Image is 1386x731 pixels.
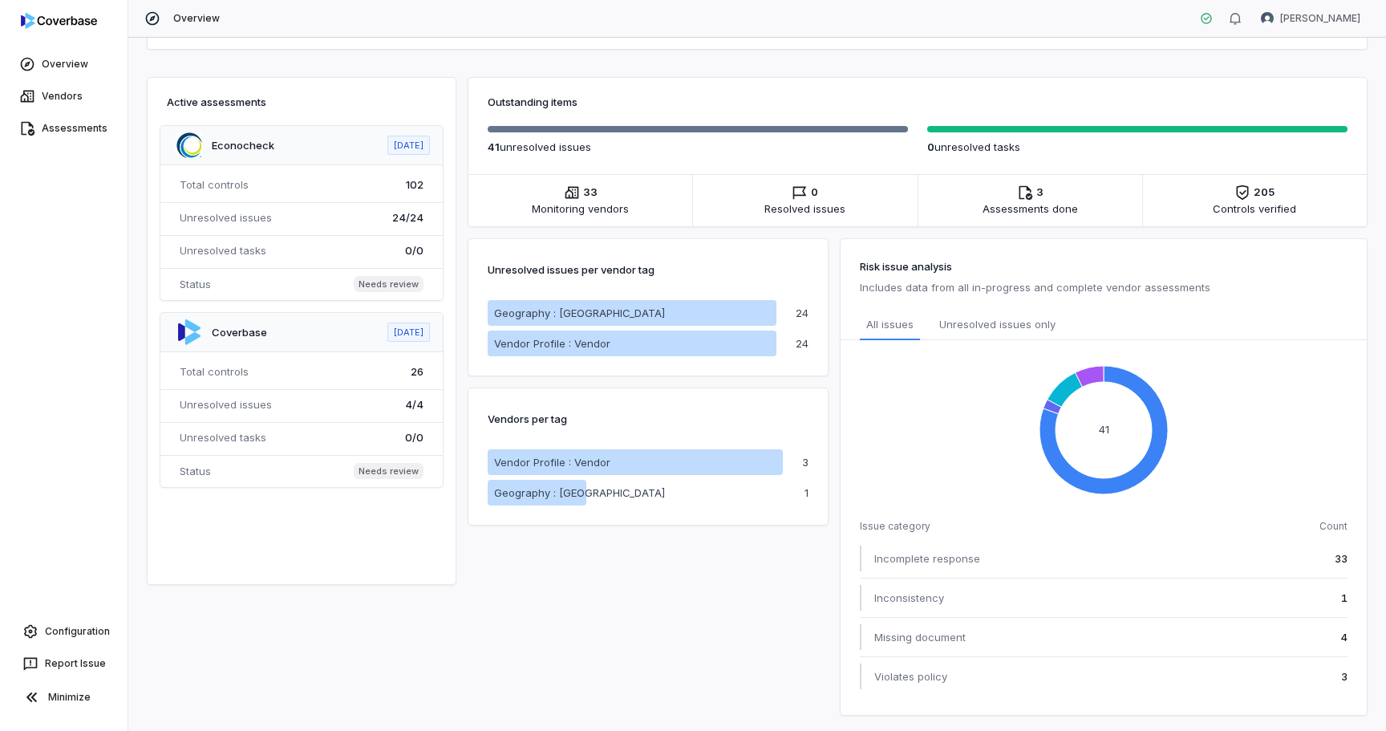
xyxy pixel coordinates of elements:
[866,316,914,332] span: All issues
[488,94,1347,110] h3: Outstanding items
[1036,185,1044,201] span: 3
[6,617,121,646] a: Configuration
[494,485,665,501] p: Geography : [GEOGRAPHIC_DATA]
[3,82,124,111] a: Vendors
[1341,629,1347,645] span: 4
[488,408,567,430] p: Vendors per tag
[1099,423,1109,436] text: 41
[488,140,500,153] span: 41
[802,457,808,468] p: 3
[488,258,654,281] p: Unresolved issues per vendor tag
[212,326,267,339] a: Coverbase
[6,649,121,678] button: Report Issue
[860,278,1347,297] p: Includes data from all in-progress and complete vendor assessments
[1254,185,1275,201] span: 205
[494,454,610,470] p: Vendor Profile : Vendor
[212,139,274,152] a: Econocheck
[860,258,1347,274] h3: Risk issue analysis
[1341,590,1347,606] span: 1
[796,339,808,349] p: 24
[927,139,1347,155] p: unresolved task s
[6,681,121,713] button: Minimize
[494,305,665,321] p: Geography : [GEOGRAPHIC_DATA]
[3,114,124,143] a: Assessments
[1251,6,1370,30] button: Bhargav Dodda avatar[PERSON_NAME]
[494,335,610,351] p: Vendor Profile : Vendor
[173,12,220,25] span: Overview
[21,13,97,29] img: logo-D7KZi-bG.svg
[1341,668,1347,684] span: 3
[927,140,934,153] span: 0
[939,316,1056,334] span: Unresolved issues only
[874,668,947,684] span: Violates policy
[804,488,808,498] p: 1
[532,201,629,217] span: Monitoring vendors
[874,550,980,567] span: Incomplete response
[874,629,966,645] span: Missing document
[764,201,845,217] span: Resolved issues
[1213,201,1296,217] span: Controls verified
[583,185,598,201] span: 33
[1335,550,1347,567] span: 33
[860,520,930,533] span: Issue category
[1261,12,1274,25] img: Bhargav Dodda avatar
[796,308,808,319] p: 24
[167,94,436,110] h3: Active assessments
[1280,12,1360,25] span: [PERSON_NAME]
[983,201,1078,217] span: Assessments done
[3,50,124,79] a: Overview
[1319,520,1347,533] span: Count
[874,590,944,606] span: Inconsistency
[488,139,908,155] p: unresolved issue s
[811,185,818,201] span: 0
